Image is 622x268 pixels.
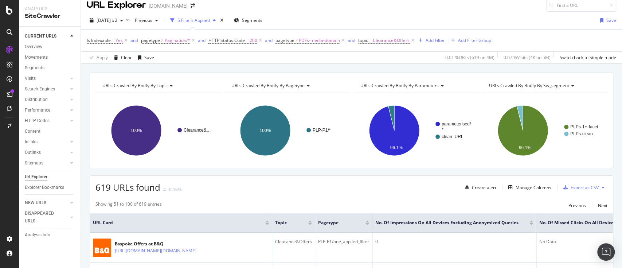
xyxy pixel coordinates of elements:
[606,17,616,23] div: Save
[390,145,402,150] text: 96.1%
[318,220,355,226] span: pagetype
[568,201,586,210] button: Previous
[25,210,62,225] div: DISAPPEARED URLS
[121,54,132,61] div: Clear
[25,6,75,12] div: Analytics
[375,238,533,245] div: 0
[25,117,50,125] div: HTTP Codes
[219,17,225,24] div: times
[25,54,48,61] div: Movements
[25,128,40,135] div: Content
[358,37,368,43] span: topic
[25,106,50,114] div: Performance
[97,54,108,61] div: Apply
[25,12,75,20] div: SiteCrawler
[568,202,586,209] div: Previous
[87,37,111,43] span: Is Indexable
[25,199,46,207] div: NEW URLS
[348,37,355,44] button: and
[95,99,219,162] svg: A chart.
[131,128,142,133] text: 100%
[516,185,551,191] div: Manage Columns
[442,134,463,139] text: clean_URL
[25,75,68,82] a: Visits
[25,138,38,146] div: Inlinks
[259,128,271,133] text: 100%
[163,189,166,191] img: Equal
[488,80,601,92] h4: URLs Crawled By Botify By sw_segment
[231,15,265,26] button: Segments
[445,54,494,61] div: 0.01 % URLs ( 619 on 4M )
[224,99,348,162] svg: A chart.
[246,37,249,43] span: =
[25,149,41,156] div: Outlinks
[426,37,445,43] div: Add Filter
[25,117,68,125] a: HTTP Codes
[519,145,531,150] text: 96.1%
[348,37,355,43] div: and
[25,231,75,239] a: Analysis Info
[168,186,181,193] div: -0.16%
[25,75,36,82] div: Visits
[265,37,273,44] button: and
[597,243,615,261] div: Open Intercom Messenger
[313,128,331,133] text: PLP-P1/*
[141,37,160,43] span: pagetype
[97,17,117,23] span: 2025 Sep. 15th #2
[231,82,305,89] span: URLs Crawled By Botify By pagetype
[95,181,160,193] span: 619 URLs found
[472,185,496,191] div: Create alert
[318,238,369,245] div: PLP-P1/one_applied_filter
[101,80,214,92] h4: URLs Crawled By Botify By topic
[25,32,56,40] div: CURRENT URLS
[130,37,138,44] button: and
[275,37,294,43] span: pagetype
[25,96,68,104] a: Distribution
[25,138,68,146] a: Inlinks
[102,82,168,89] span: URLs Crawled By Botify By topic
[560,182,599,193] button: Export as CSV
[359,80,472,92] h4: URLs Crawled By Botify By parameters
[25,128,75,135] a: Content
[369,37,372,43] span: =
[570,131,592,136] text: PLPs-clean
[416,36,445,45] button: Add Filter
[25,32,68,40] a: CURRENT URLS
[458,37,491,43] div: Add Filter Group
[25,173,47,181] div: Url Explorer
[165,35,190,46] span: Pagination/*
[198,37,206,43] div: and
[250,35,257,46] span: 200
[208,37,245,43] span: HTTP Status Code
[87,52,108,63] button: Apply
[25,231,50,239] div: Analysis Info
[126,16,132,23] span: vs
[242,17,262,23] span: Segments
[25,149,68,156] a: Outlinks
[130,37,138,43] div: and
[111,52,132,63] button: Clear
[184,128,211,133] text: Clearance&…
[25,106,68,114] a: Performance
[560,54,616,61] div: Switch back to Simple mode
[112,37,114,43] span: =
[448,36,491,45] button: Add Filter Group
[115,241,228,247] div: Bsspoke Offers at B&Q
[275,220,297,226] span: topic
[93,220,263,226] span: URL Card
[296,37,298,43] span: ≠
[132,15,161,26] button: Previous
[353,99,477,162] svg: A chart.
[135,52,154,63] button: Save
[482,99,606,162] svg: A chart.
[571,185,599,191] div: Export as CSV
[373,35,410,46] span: Clearance&Offers
[198,37,206,44] button: and
[25,96,48,104] div: Distribution
[442,121,471,127] text: parameterised/
[132,17,152,23] span: Previous
[275,238,312,245] div: Clearance&Offers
